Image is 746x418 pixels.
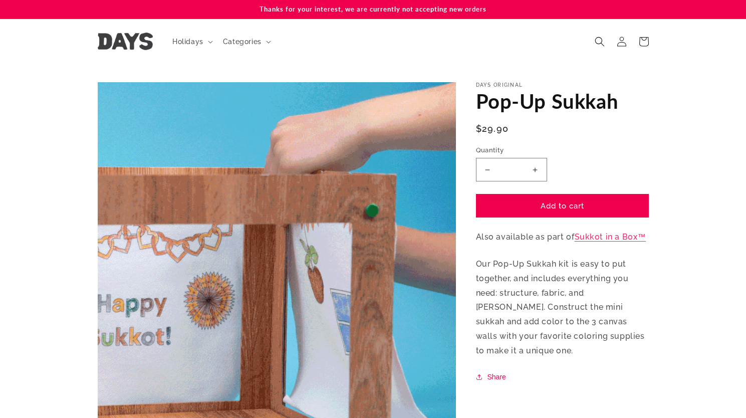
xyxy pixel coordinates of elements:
[575,232,646,242] a: Sukkot in a Box™
[166,31,217,52] summary: Holidays
[476,257,649,358] p: Our Pop-Up Sukkah kit is easy to put together, and includes everything you need: structure, fabri...
[223,37,262,46] span: Categories
[172,37,203,46] span: Holidays
[589,31,611,53] summary: Search
[98,33,153,50] img: Days United
[476,371,509,383] button: Share
[217,31,275,52] summary: Categories
[476,122,509,135] span: $29.90
[476,82,649,88] p: Days Original
[476,88,649,114] h1: Pop-Up Sukkah
[476,82,649,383] div: Also available as part of
[476,145,649,155] label: Quantity
[476,194,649,218] button: Add to cart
